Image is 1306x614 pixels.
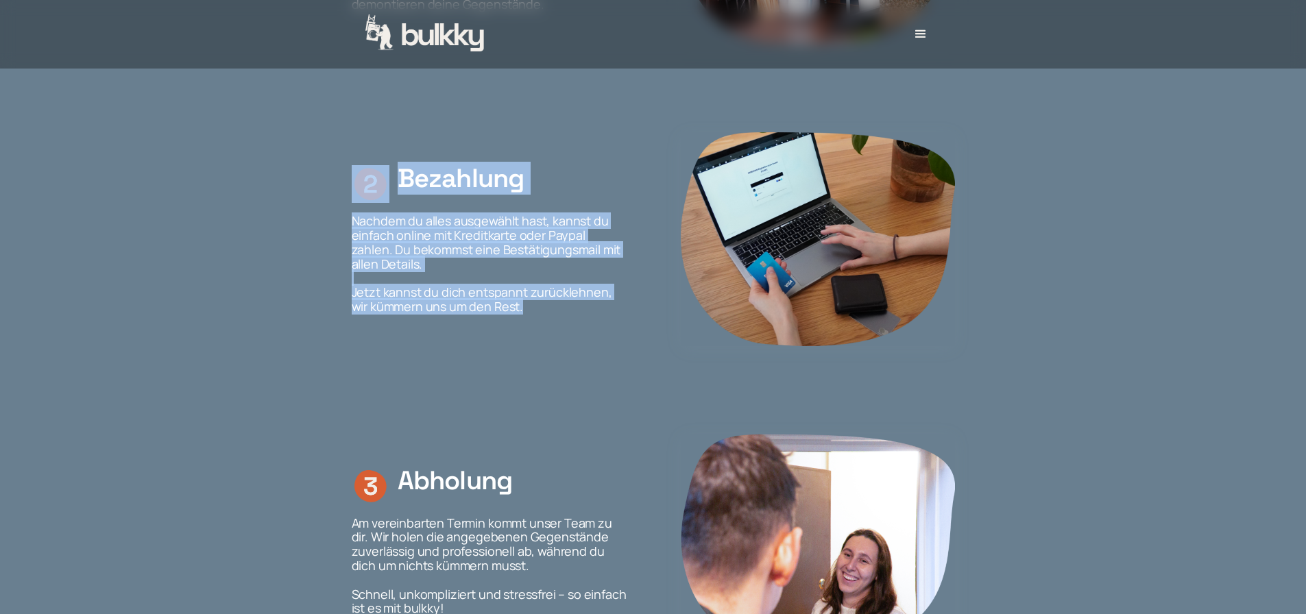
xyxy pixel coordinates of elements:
a: home [365,14,486,54]
h3: Bezahlung [398,165,524,203]
p: Nachdem du alles ausgewählt hast, kannst du einfach online mit Kreditkarte oder Paypal zahlen. Du... [352,214,629,314]
div: menu [900,14,941,55]
img: Hände die dabei sind eine Online Zahlung am Laptop zu tätigen [681,132,955,346]
h3: Abholung [398,467,513,505]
